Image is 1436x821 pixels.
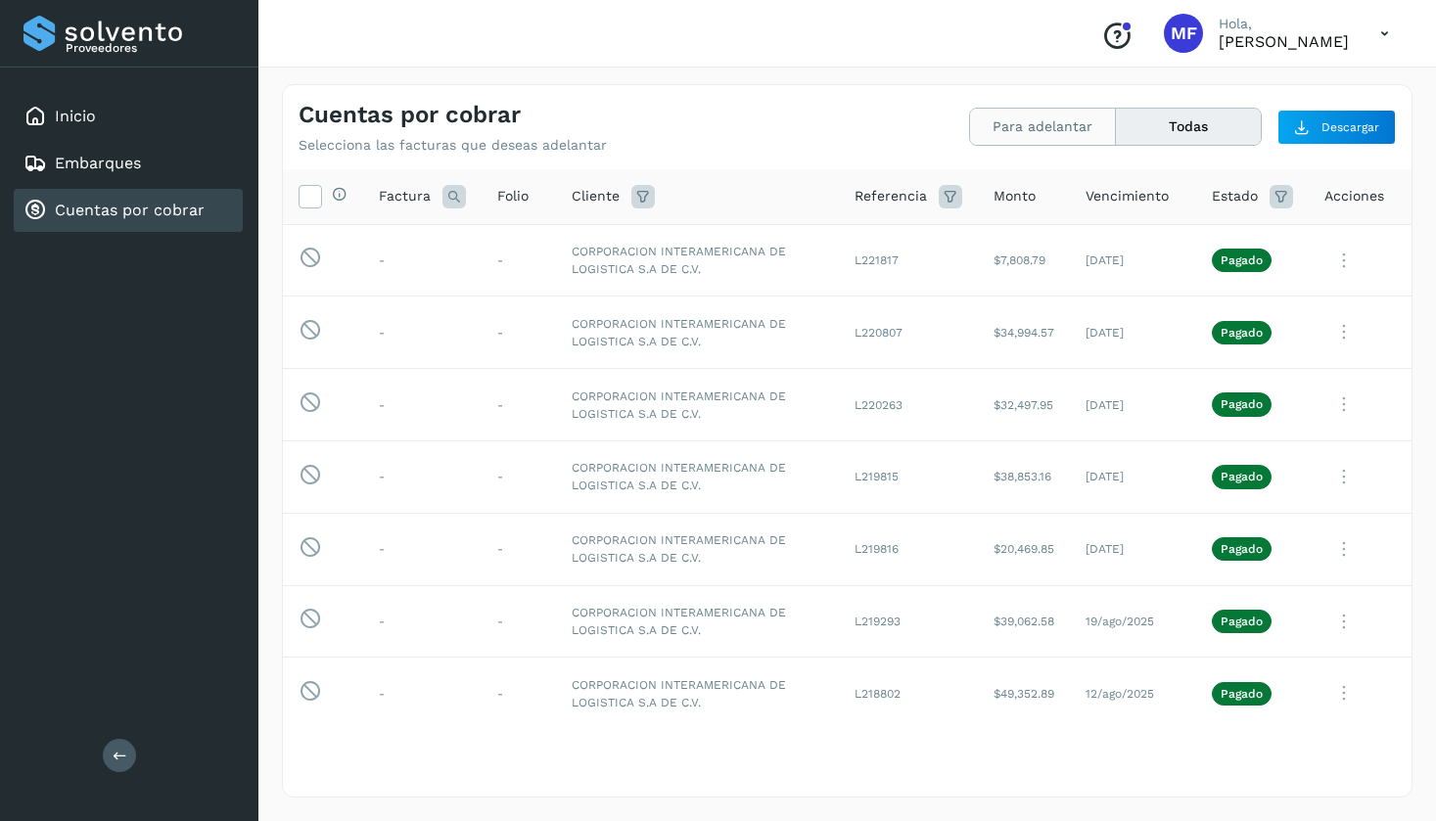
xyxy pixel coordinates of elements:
[978,224,1070,296] td: $7,808.79
[482,585,556,658] td: -
[482,658,556,730] td: -
[1221,253,1263,267] p: Pagado
[363,658,482,730] td: -
[556,296,839,369] td: CORPORACION INTERAMERICANA DE LOGISTICA S.A DE C.V.
[1221,470,1263,483] p: Pagado
[1277,110,1396,145] button: Descargar
[1212,186,1258,206] span: Estado
[978,658,1070,730] td: $49,352.89
[839,585,978,658] td: L219293
[839,440,978,513] td: L219815
[1324,186,1384,206] span: Acciones
[1116,109,1261,145] button: Todas
[1221,687,1263,701] p: Pagado
[839,296,978,369] td: L220807
[363,513,482,585] td: -
[839,658,978,730] td: L218802
[556,224,839,296] td: CORPORACION INTERAMERICANA DE LOGISTICA S.A DE C.V.
[839,369,978,441] td: L220263
[379,186,431,206] span: Factura
[482,369,556,441] td: -
[1221,397,1263,411] p: Pagado
[363,369,482,441] td: -
[363,440,482,513] td: -
[299,137,607,154] p: Selecciona las facturas que deseas adelantar
[978,585,1070,658] td: $39,062.58
[1221,542,1263,556] p: Pagado
[299,101,521,129] h4: Cuentas por cobrar
[1070,585,1196,658] td: 19/ago/2025
[556,369,839,441] td: CORPORACION INTERAMERICANA DE LOGISTICA S.A DE C.V.
[1070,440,1196,513] td: [DATE]
[978,296,1070,369] td: $34,994.57
[482,296,556,369] td: -
[1321,118,1379,136] span: Descargar
[1070,658,1196,730] td: 12/ago/2025
[363,296,482,369] td: -
[66,41,235,55] p: Proveedores
[1070,296,1196,369] td: [DATE]
[556,585,839,658] td: CORPORACION INTERAMERICANA DE LOGISTICA S.A DE C.V.
[55,201,205,219] a: Cuentas por cobrar
[1221,326,1263,340] p: Pagado
[1219,16,1349,32] p: Hola,
[970,109,1116,145] button: Para adelantar
[482,513,556,585] td: -
[978,513,1070,585] td: $20,469.85
[978,440,1070,513] td: $38,853.16
[14,142,243,185] div: Embarques
[1219,32,1349,51] p: MONICA FONTES CHAVEZ
[14,95,243,138] div: Inicio
[55,107,96,125] a: Inicio
[482,224,556,296] td: -
[839,513,978,585] td: L219816
[978,369,1070,441] td: $32,497.95
[1221,615,1263,628] p: Pagado
[572,186,620,206] span: Cliente
[556,440,839,513] td: CORPORACION INTERAMERICANA DE LOGISTICA S.A DE C.V.
[363,224,482,296] td: -
[14,189,243,232] div: Cuentas por cobrar
[1070,369,1196,441] td: [DATE]
[556,513,839,585] td: CORPORACION INTERAMERICANA DE LOGISTICA S.A DE C.V.
[556,658,839,730] td: CORPORACION INTERAMERICANA DE LOGISTICA S.A DE C.V.
[1070,224,1196,296] td: [DATE]
[363,585,482,658] td: -
[497,186,529,206] span: Folio
[839,224,978,296] td: L221817
[482,440,556,513] td: -
[55,154,141,172] a: Embarques
[994,186,1036,206] span: Monto
[1070,513,1196,585] td: [DATE]
[1086,186,1169,206] span: Vencimiento
[855,186,927,206] span: Referencia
